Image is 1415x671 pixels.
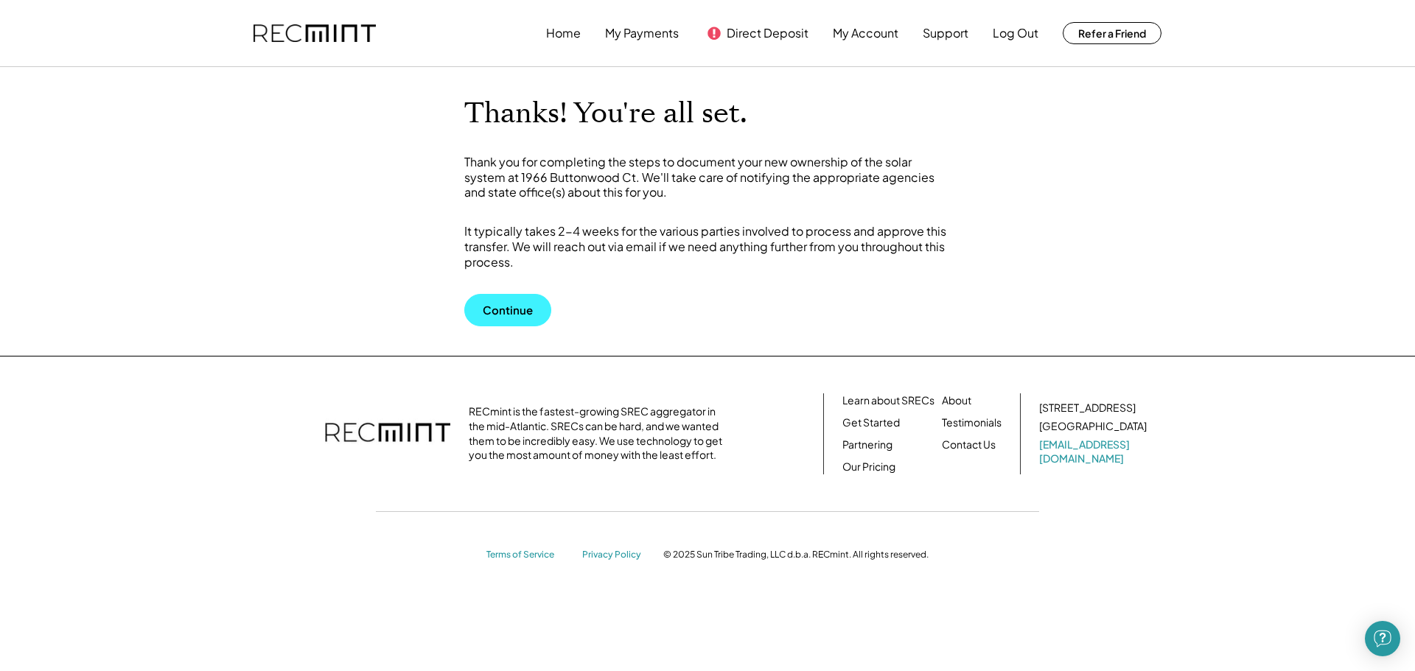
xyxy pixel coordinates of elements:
[254,24,376,43] img: recmint-logotype%403x.png
[1365,621,1400,656] div: Open Intercom Messenger
[942,415,1002,430] a: Testimonials
[942,438,996,452] a: Contact Us
[842,415,900,430] a: Get Started
[842,438,892,452] a: Partnering
[923,18,968,48] button: Support
[1039,419,1147,434] div: [GEOGRAPHIC_DATA]
[663,549,929,561] div: © 2025 Sun Tribe Trading, LLC d.b.a. RECmint. All rights reserved.
[993,18,1038,48] button: Log Out
[833,18,898,48] button: My Account
[605,18,679,48] button: My Payments
[325,408,450,460] img: recmint-logotype%403x.png
[1039,401,1136,415] div: [STREET_ADDRESS]
[942,393,971,408] a: About
[486,549,567,561] a: Terms of Service
[464,155,951,200] div: Thank you for completing the steps to document your new ownership of the solar system at 1966 But...
[1063,22,1161,44] button: Refer a Friend
[727,18,808,48] button: Direct Deposit
[546,18,581,48] button: Home
[842,460,895,474] a: Our Pricing
[469,404,730,462] div: RECmint is the fastest-growing SREC aggregator in the mid-Atlantic. SRECs can be hard, and we wan...
[464,224,951,270] div: It typically takes 2-4 weeks for the various parties involved to process and approve this transfe...
[464,96,747,131] h1: Thanks! You're all set.
[842,393,934,408] a: Learn about SRECs
[582,549,649,561] a: Privacy Policy
[1039,438,1150,466] a: [EMAIL_ADDRESS][DOMAIN_NAME]
[464,294,551,326] button: Continue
